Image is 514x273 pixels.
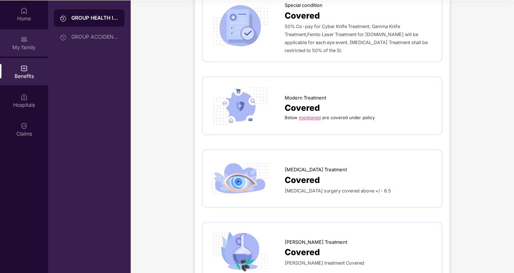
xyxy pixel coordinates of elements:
span: Covered [285,101,320,114]
span: Covered [285,173,320,187]
span: 50% Co-pay for Cyber Knife Treatment, Gamma Knife Treatment,Femto Laser Treatment for [DOMAIN_NAM... [285,24,428,53]
img: svg+xml;base64,PHN2ZyBpZD0iQmVuZWZpdHMiIHhtbG5zPSJodHRwOi8vd3d3LnczLm9yZy8yMDAwL3N2ZyIgd2lkdGg9Ij... [20,65,28,72]
img: svg+xml;base64,PHN2ZyB3aWR0aD0iMjAiIGhlaWdodD0iMjAiIHZpZXdCb3g9IjAgMCAyMCAyMCIgZmlsbD0ibm9uZSIgeG... [60,15,67,22]
span: under [349,115,361,120]
img: icon [210,5,271,47]
span: Covered [285,246,320,259]
img: svg+xml;base64,PHN2ZyBpZD0iSG9zcGl0YWxzIiB4bWxucz0iaHR0cDovL3d3dy53My5vcmcvMjAwMC9zdmciIHdpZHRoPS... [20,93,28,101]
span: covered [331,115,348,120]
div: GROUP ACCIDENTAL INSURANCE [71,34,119,40]
span: are [322,115,329,120]
span: [MEDICAL_DATA] surgery covered above +/- 6.5 [285,188,391,194]
span: Covered [285,9,320,22]
span: [PERSON_NAME] treatment Covered [285,260,364,266]
span: policy [363,115,375,120]
img: svg+xml;base64,PHN2ZyB3aWR0aD0iMjAiIGhlaWdodD0iMjAiIHZpZXdCb3g9IjAgMCAyMCAyMCIgZmlsbD0ibm9uZSIgeG... [20,36,28,43]
span: [PERSON_NAME] Treatment [285,238,347,246]
img: icon [210,157,271,200]
a: mentioned [299,115,321,120]
div: GROUP HEALTH INSURANCE [71,14,119,22]
img: svg+xml;base64,PHN2ZyB3aWR0aD0iMjAiIGhlaWdodD0iMjAiIHZpZXdCb3g9IjAgMCAyMCAyMCIgZmlsbD0ibm9uZSIgeG... [60,34,67,41]
img: svg+xml;base64,PHN2ZyBpZD0iQ2xhaW0iIHhtbG5zPSJodHRwOi8vd3d3LnczLm9yZy8yMDAwL3N2ZyIgd2lkdGg9IjIwIi... [20,122,28,129]
span: [MEDICAL_DATA] Treatment [285,166,347,173]
img: icon [210,84,271,127]
span: Modern Treatment [285,94,326,101]
img: svg+xml;base64,PHN2ZyBpZD0iSG9tZSIgeG1sbnM9Imh0dHA6Ly93d3cudzMub3JnLzIwMDAvc3ZnIiB3aWR0aD0iMjAiIG... [20,7,28,14]
span: Below [285,115,297,120]
img: icon [210,230,271,272]
span: Special condition [285,1,323,9]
